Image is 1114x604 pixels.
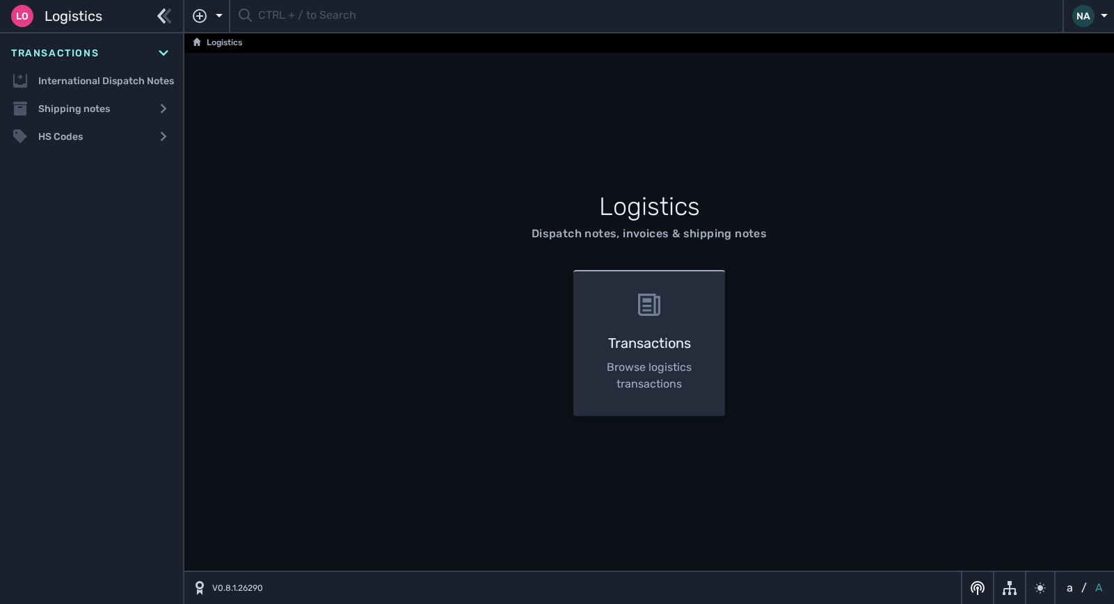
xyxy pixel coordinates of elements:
span: Transactions [11,46,99,61]
div: NA [1072,5,1095,27]
p: Browse logistics transactions [596,359,703,392]
h3: Transactions [596,333,703,353]
span: V0.8.1.26290 [212,582,263,594]
span: Logistics [45,6,102,26]
div: Lo [11,5,33,27]
div: Dispatch notes, invoices & shipping notes [532,225,767,242]
span: / [1081,580,1087,596]
h1: Logistics [312,188,987,225]
input: CTRL + / to Search [258,3,1054,30]
a: Transactions Browse logistics transactions [565,270,734,416]
button: a [1064,580,1076,596]
button: A [1092,580,1106,596]
a: Logistics [193,35,242,51]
